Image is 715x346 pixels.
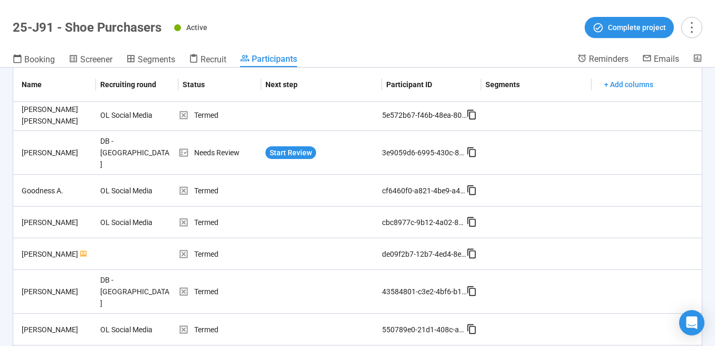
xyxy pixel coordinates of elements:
[642,53,679,66] a: Emails
[17,185,96,197] div: Goodness A.
[604,79,653,90] span: + Add columns
[382,109,466,121] div: 5e572b67-f46b-48ea-80c2-f452ce84486e
[17,104,96,127] div: [PERSON_NAME] [PERSON_NAME]
[80,54,112,64] span: Screener
[178,286,261,297] div: Termed
[96,320,175,340] div: OL Social Media
[178,147,261,158] div: Needs Review
[684,20,699,34] span: more
[382,324,466,335] div: 550789e0-21d1-408c-ade1-fd7a0657f6e4
[240,53,297,67] a: Participants
[585,17,674,38] button: Complete project
[481,68,592,102] th: Segments
[589,54,628,64] span: Reminders
[96,270,175,313] div: DB - [GEOGRAPHIC_DATA]
[382,147,466,158] div: 3e9059d6-6995-430c-8d79-a74064f047c8
[261,68,383,102] th: Next step
[96,68,179,102] th: Recruiting round
[126,53,175,67] a: Segments
[270,147,312,158] span: Start Review
[382,185,466,197] div: cf6460f0-a821-4be9-a4a5-de42aec18b68
[252,54,297,64] span: Participants
[17,147,96,158] div: [PERSON_NAME]
[201,54,226,64] span: Recruit
[189,53,226,67] a: Recruit
[96,131,175,174] div: DB - [GEOGRAPHIC_DATA]
[186,23,207,32] span: Active
[654,54,679,64] span: Emails
[17,286,96,297] div: [PERSON_NAME]
[596,76,662,93] button: + Add columns
[382,68,481,102] th: Participant ID
[178,109,261,121] div: Termed
[382,286,466,297] div: 43584801-c3e2-4bf6-b11d-f4750460f7ee
[681,17,702,38] button: more
[608,22,666,33] span: Complete project
[69,53,112,67] a: Screener
[96,105,175,125] div: OL Social Media
[265,146,316,159] button: Start Review
[13,53,55,67] a: Booking
[382,217,466,228] div: cbc8977c-9b12-4a02-8629-830fe8dbc370
[17,248,96,260] div: [PERSON_NAME]
[178,248,261,260] div: Termed
[13,68,96,102] th: Name
[17,324,96,335] div: [PERSON_NAME]
[178,68,261,102] th: Status
[13,20,161,35] h1: 25-J91 - Shoe Purchasers
[96,212,175,232] div: OL Social Media
[178,217,261,228] div: Termed
[382,248,466,260] div: de09f2b7-12b7-4ed4-8ee2-54392ec22de5
[178,185,261,197] div: Termed
[178,324,261,335] div: Termed
[679,310,704,335] div: Open Intercom Messenger
[577,53,628,66] a: Reminders
[138,54,175,64] span: Segments
[24,54,55,64] span: Booking
[96,181,175,201] div: OL Social Media
[17,217,96,228] div: [PERSON_NAME]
